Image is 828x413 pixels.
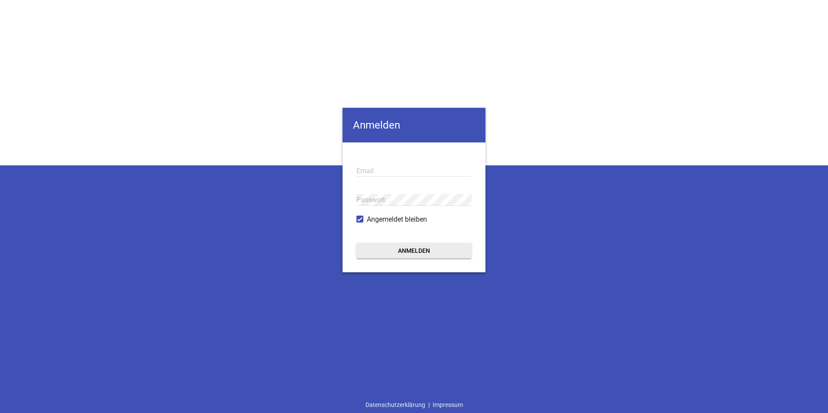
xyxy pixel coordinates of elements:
h4: Anmelden [343,108,485,142]
a: Impressum [430,397,466,413]
a: Datenschutzerklärung [362,397,428,413]
button: Anmelden [356,243,472,258]
div: | [362,397,466,413]
span: Angemeldet bleiben [367,214,427,225]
